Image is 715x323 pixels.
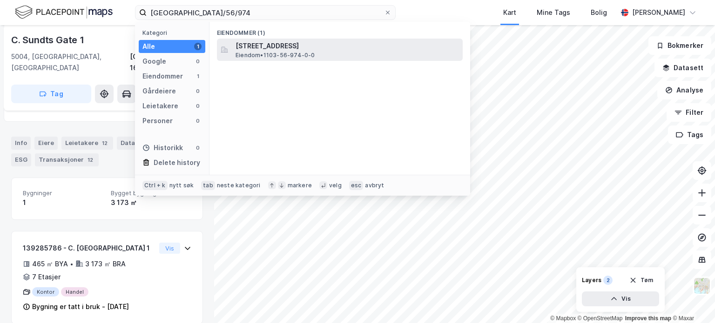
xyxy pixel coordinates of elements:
div: 465 ㎡ BYA [32,258,68,270]
span: Bygninger [23,189,103,197]
div: avbryt [365,182,384,189]
div: nytt søk [169,182,194,189]
div: Eiendommer (1) [209,22,470,39]
div: Datasett [117,137,152,150]
div: Layers [582,277,601,284]
div: Alle [142,41,155,52]
div: 7 Etasjer [32,271,61,283]
div: Eiendommer [142,71,183,82]
div: 2 [603,276,613,285]
input: Søk på adresse, matrikkel, gårdeiere, leietakere eller personer [147,6,384,20]
div: 1 [194,43,202,50]
div: Kontrollprogram for chat [668,278,715,323]
img: Z [693,277,711,295]
div: 139285786 - C. [GEOGRAPHIC_DATA] 1 [23,243,155,254]
div: Bygning er tatt i bruk - [DATE] [32,301,129,312]
div: Transaksjoner [35,153,99,166]
div: Info [11,137,31,150]
div: esc [349,181,364,190]
div: 1 [23,197,103,208]
span: Eiendom • 1103-56-974-0-0 [236,52,315,59]
div: C. Sundts Gate 1 [11,33,86,47]
div: Gårdeiere [142,86,176,97]
button: Vis [582,291,659,306]
a: Improve this map [625,315,671,322]
div: Delete history [154,157,200,168]
div: 0 [194,87,202,95]
div: Eiere [34,137,58,150]
button: Analyse [657,81,711,99]
button: Datasett [654,59,711,77]
div: Historikk [142,142,183,153]
iframe: Chat Widget [668,278,715,323]
div: markere [288,182,312,189]
div: Kategori [142,29,205,36]
div: Leietakere [61,137,113,150]
div: 0 [194,144,202,152]
div: tab [201,181,215,190]
button: Vis [159,243,180,254]
span: [STREET_ADDRESS] [236,40,459,52]
div: Kart [503,7,516,18]
button: Tøm [623,273,659,288]
div: neste kategori [217,182,261,189]
div: Leietakere [142,100,178,112]
div: [GEOGRAPHIC_DATA], 165/107 [130,51,203,73]
div: Personer [142,115,173,126]
div: 0 [194,58,202,65]
div: [PERSON_NAME] [632,7,685,18]
div: • [70,260,74,268]
button: Bokmerker [648,36,711,55]
div: velg [329,182,342,189]
button: Tags [668,125,711,144]
div: ESG [11,153,31,166]
div: 3 173 ㎡ BRA [85,258,126,270]
button: Tag [11,85,91,103]
a: Mapbox [550,315,576,322]
button: Filter [667,103,711,122]
img: logo.f888ab2527a4732fd821a326f86c7f29.svg [15,4,113,20]
a: OpenStreetMap [578,315,623,322]
div: Ctrl + k [142,181,168,190]
div: Google [142,56,166,67]
div: Bolig [591,7,607,18]
div: 1 [194,73,202,80]
div: 12 [86,155,95,165]
div: Mine Tags [537,7,570,18]
div: 5004, [GEOGRAPHIC_DATA], [GEOGRAPHIC_DATA] [11,51,130,73]
span: Bygget bygningsområde [111,189,191,197]
div: 12 [100,138,109,148]
div: 0 [194,102,202,110]
div: 0 [194,117,202,125]
div: 3 173 ㎡ [111,197,191,208]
